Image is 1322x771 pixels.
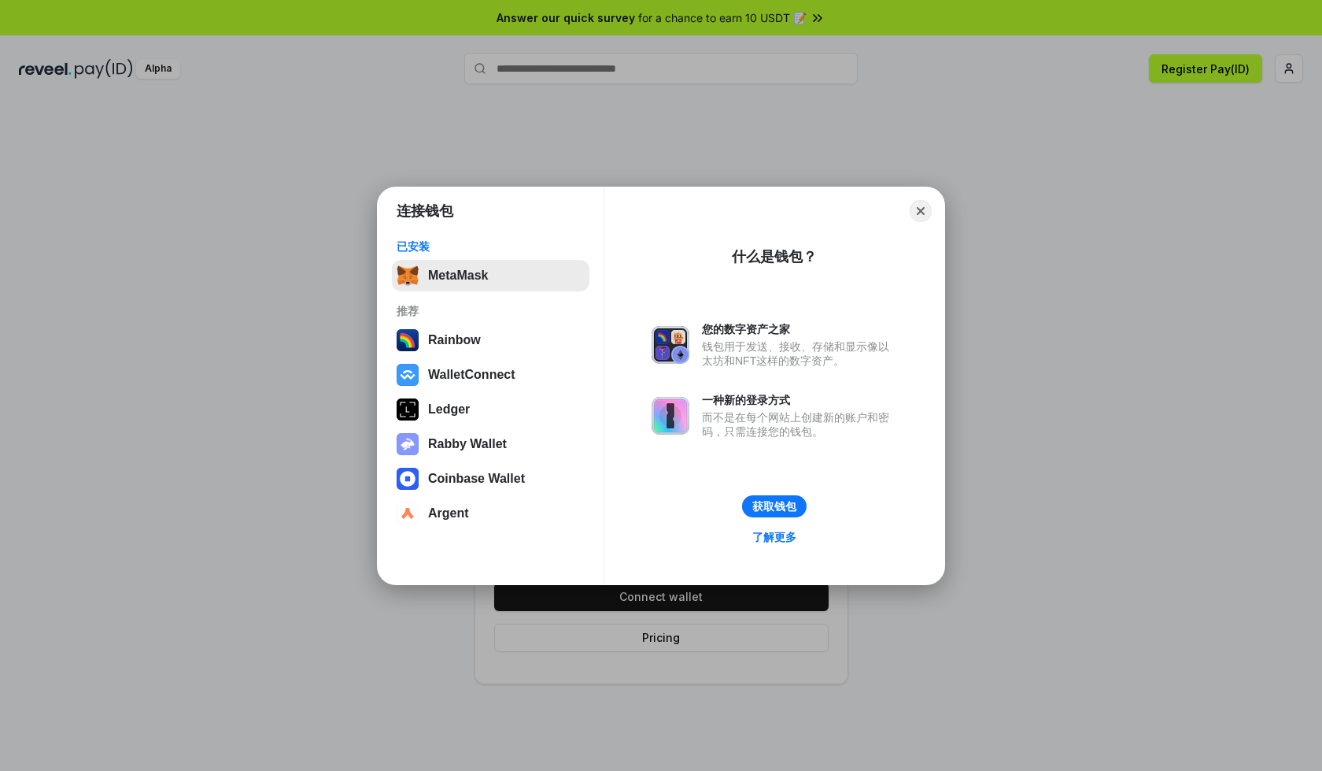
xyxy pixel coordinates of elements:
[392,324,589,356] button: Rainbow
[752,499,796,513] div: 获取钱包
[652,397,689,435] img: svg+xml,%3Csvg%20xmlns%3D%22http%3A%2F%2Fwww.w3.org%2F2000%2Fsvg%22%20fill%3D%22none%22%20viewBox...
[397,433,419,455] img: svg+xml,%3Csvg%20xmlns%3D%22http%3A%2F%2Fwww.w3.org%2F2000%2Fsvg%22%20fill%3D%22none%22%20viewBox...
[702,410,897,439] div: 而不是在每个网站上创建新的账户和密码，只需连接您的钱包。
[397,502,419,525] img: svg+xml,%3Csvg%20width%3D%2228%22%20height%3D%2228%22%20viewBox%3D%220%200%2028%2028%22%20fill%3D...
[732,247,817,266] div: 什么是钱包？
[392,359,589,391] button: WalletConnect
[397,239,585,254] div: 已安装
[392,463,589,495] button: Coinbase Wallet
[392,260,589,291] button: MetaMask
[742,495,807,517] button: 获取钱包
[397,398,419,421] img: svg+xml,%3Csvg%20xmlns%3D%22http%3A%2F%2Fwww.w3.org%2F2000%2Fsvg%22%20width%3D%2228%22%20height%3...
[652,326,689,364] img: svg+xml,%3Csvg%20xmlns%3D%22http%3A%2F%2Fwww.w3.org%2F2000%2Fsvg%22%20fill%3D%22none%22%20viewBox...
[392,428,589,460] button: Rabby Wallet
[752,530,796,544] div: 了解更多
[428,472,525,486] div: Coinbase Wallet
[702,322,897,336] div: 您的数字资产之家
[397,304,585,318] div: 推荐
[428,333,481,347] div: Rainbow
[702,339,897,368] div: 钱包用于发送、接收、存储和显示像以太坊和NFT这样的数字资产。
[397,468,419,490] img: svg+xml,%3Csvg%20width%3D%2228%22%20height%3D%2228%22%20viewBox%3D%220%200%2028%2028%22%20fill%3D...
[397,329,419,351] img: svg+xml,%3Csvg%20width%3D%22120%22%20height%3D%22120%22%20viewBox%3D%220%200%20120%20120%22%20fil...
[428,437,507,451] div: Rabby Wallet
[702,393,897,407] div: 一种新的登录方式
[397,202,453,221] h1: 连接钱包
[392,394,589,425] button: Ledger
[397,265,419,287] img: svg+xml,%3Csvg%20fill%3D%22none%22%20height%3D%2233%22%20viewBox%3D%220%200%2035%2033%22%20width%...
[392,498,589,529] button: Argent
[428,269,488,283] div: MetaMask
[428,368,515,382] div: WalletConnect
[428,402,470,417] div: Ledger
[910,200,932,222] button: Close
[428,506,469,521] div: Argent
[743,527,806,547] a: 了解更多
[397,364,419,386] img: svg+xml,%3Csvg%20width%3D%2228%22%20height%3D%2228%22%20viewBox%3D%220%200%2028%2028%22%20fill%3D...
